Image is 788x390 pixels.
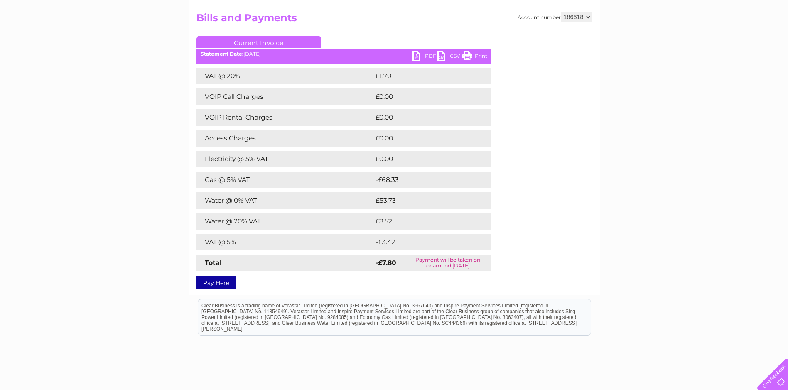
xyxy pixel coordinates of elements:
[716,35,728,42] a: Blog
[373,151,472,167] td: £0.00
[373,234,474,250] td: -£3.42
[462,51,487,63] a: Print
[196,276,236,289] a: Pay Here
[405,255,491,271] td: Payment will be taken on or around [DATE]
[196,234,373,250] td: VAT @ 5%
[412,51,437,63] a: PDF
[642,35,658,42] a: Water
[373,88,472,105] td: £0.00
[196,213,373,230] td: Water @ 20% VAT
[373,109,472,126] td: £0.00
[205,259,222,267] strong: Total
[733,35,753,42] a: Contact
[663,35,681,42] a: Energy
[201,51,243,57] b: Statement Date:
[196,88,373,105] td: VOIP Call Charges
[437,51,462,63] a: CSV
[196,109,373,126] td: VOIP Rental Charges
[196,172,373,188] td: Gas @ 5% VAT
[631,4,689,15] a: 0333 014 3131
[518,12,592,22] div: Account number
[196,12,592,28] h2: Bills and Payments
[196,51,491,57] div: [DATE]
[27,22,70,47] img: logo.png
[376,259,396,267] strong: -£7.80
[196,36,321,48] a: Current Invoice
[373,192,474,209] td: £53.73
[196,151,373,167] td: Electricity @ 5% VAT
[196,130,373,147] td: Access Charges
[198,5,591,40] div: Clear Business is a trading name of Verastar Limited (registered in [GEOGRAPHIC_DATA] No. 3667643...
[373,68,471,84] td: £1.70
[373,130,472,147] td: £0.00
[196,68,373,84] td: VAT @ 20%
[761,35,780,42] a: Log out
[373,213,472,230] td: £8.52
[373,172,476,188] td: -£68.33
[686,35,711,42] a: Telecoms
[196,192,373,209] td: Water @ 0% VAT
